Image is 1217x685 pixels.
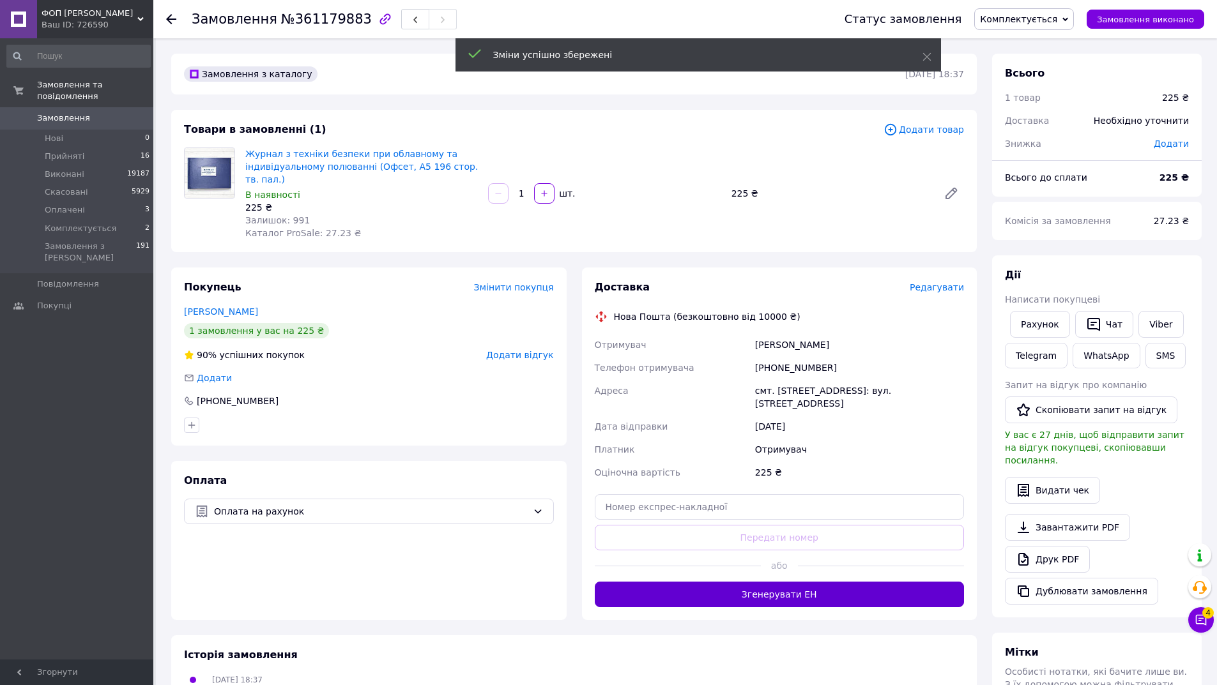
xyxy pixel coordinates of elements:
button: Чат [1075,311,1133,338]
span: Телефон отримувача [595,363,694,373]
span: 4 [1202,607,1214,619]
div: Необхідно уточнити [1086,107,1197,135]
button: Скопіювати запит на відгук [1005,396,1177,423]
div: Отримувач [753,438,967,461]
span: Товари в замовленні (1) [184,123,326,135]
span: Доставка [1005,116,1049,126]
span: №361179883 [281,11,372,27]
button: SMS [1145,343,1186,368]
button: Замовлення виконано [1087,10,1204,29]
span: 19187 [127,169,149,180]
span: Знижка [1005,139,1041,149]
span: Скасовані [45,186,88,198]
span: В наявності [245,190,300,200]
a: Telegram [1005,343,1068,368]
span: 16 [141,151,149,162]
a: Завантажити PDF [1005,514,1130,541]
span: Адреса [595,386,629,396]
div: смт. [STREET_ADDRESS]: вул. [STREET_ADDRESS] [753,379,967,415]
span: Редагувати [910,282,964,292]
span: Всього [1005,67,1045,79]
a: Редагувати [938,181,964,206]
span: Замовлення виконано [1097,15,1194,24]
span: Покупець [184,281,241,293]
span: 5929 [132,186,149,198]
span: Виконані [45,169,84,180]
input: Номер експрес-накладної [595,494,965,520]
div: шт. [556,187,576,200]
div: [PERSON_NAME] [753,333,967,356]
div: [PHONE_NUMBER] [195,395,280,407]
span: Додати [1154,139,1189,149]
input: Пошук [6,45,151,68]
span: Каталог ProSale: 27.23 ₴ [245,228,361,238]
div: [DATE] [753,415,967,438]
a: Журнал з техніки безпеки при облавному та індивідуальному полюванні (Офсет, А5 196 стор. тв. пал.) [245,149,478,184]
div: Повернутися назад [166,13,176,26]
span: [DATE] 18:37 [212,675,263,684]
button: Дублювати замовлення [1005,578,1158,605]
div: Замовлення з каталогу [184,66,318,82]
b: 225 ₴ [1160,172,1189,183]
a: [PERSON_NAME] [184,306,258,317]
span: Отримувач [595,340,647,350]
span: Нові [45,133,63,144]
span: Запит на відгук про компанію [1005,380,1147,390]
span: Замовлення [37,112,90,124]
img: Журнал з техніки безпеки при облавному та індивідуальному полюванні (Офсет, А5 196 стор. тв. пал.) [185,148,234,198]
span: Доставка [595,281,650,293]
span: Дії [1005,269,1021,281]
span: або [761,559,798,572]
span: 27.23 ₴ [1154,216,1189,226]
div: 225 ₴ [726,184,933,202]
span: Повідомлення [37,278,99,290]
span: Покупці [37,300,72,312]
span: Всього до сплати [1005,172,1087,183]
span: Комісія за замовлення [1005,216,1111,226]
div: Ваш ID: 726590 [42,19,153,31]
span: Оплата [184,474,227,486]
span: Залишок: 991 [245,215,310,225]
button: Видати чек [1005,477,1100,504]
span: Оплачені [45,204,85,216]
div: 225 ₴ [245,201,478,214]
span: Історія замовлення [184,649,298,661]
span: Оплата на рахунок [214,504,528,518]
button: Рахунок [1010,311,1070,338]
button: Чат з покупцем4 [1188,607,1214,633]
span: 191 [136,241,149,264]
span: Прийняті [45,151,84,162]
span: ФОП Бараненко О.В. [42,8,137,19]
span: Мітки [1005,646,1039,658]
span: У вас є 27 днів, щоб відправити запит на відгук покупцеві, скопіювавши посилання. [1005,430,1184,465]
span: Комплектується [45,223,116,234]
div: успішних покупок [184,349,305,361]
span: Написати покупцеві [1005,294,1100,305]
div: [PHONE_NUMBER] [753,356,967,379]
div: Зміни успішно збережені [493,49,891,61]
a: Viber [1138,311,1183,338]
button: Згенерувати ЕН [595,582,965,607]
span: Дата відправки [595,421,668,432]
div: Нова Пошта (безкоштовно від 10000 ₴) [611,310,804,323]
span: 0 [145,133,149,144]
a: WhatsApp [1073,343,1140,368]
div: Статус замовлення [845,13,962,26]
span: Платник [595,444,635,455]
div: 1 замовлення у вас на 225 ₴ [184,323,329,338]
span: Змінити покупця [474,282,554,292]
span: 90% [197,350,217,360]
span: Замовлення та повідомлення [37,79,153,102]
span: Комплектується [980,14,1057,24]
span: Додати [197,373,232,383]
span: 2 [145,223,149,234]
div: 225 ₴ [1162,91,1189,104]
span: 3 [145,204,149,216]
div: 225 ₴ [753,461,967,484]
span: Додати товар [884,123,964,137]
a: Друк PDF [1005,546,1090,573]
span: Замовлення [192,11,277,27]
span: Замовлення з [PERSON_NAME] [45,241,136,264]
span: 1 товар [1005,93,1041,103]
span: Додати відгук [486,350,553,360]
